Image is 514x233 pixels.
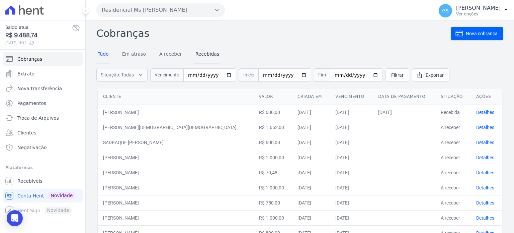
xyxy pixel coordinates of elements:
[5,52,80,217] nav: Sidebar
[254,210,292,225] td: R$ 1.000,00
[98,165,254,180] td: [PERSON_NAME]
[435,210,471,225] td: A receber
[476,125,494,130] a: Detalhes
[476,215,494,221] a: Detalhes
[3,111,83,125] a: Troca de Arquivos
[5,24,72,31] span: Saldo atual
[391,72,404,78] span: Filtrar
[330,105,373,120] td: [DATE]
[96,3,225,17] button: Residencial Ms [PERSON_NAME]
[330,195,373,210] td: [DATE]
[17,115,59,121] span: Troca de Arquivos
[98,89,254,105] th: Cliente
[466,30,498,37] span: Nova cobrança
[330,120,373,135] td: [DATE]
[3,67,83,80] a: Extrato
[373,105,435,120] td: [DATE]
[7,210,23,226] div: Open Intercom Messenger
[98,150,254,165] td: [PERSON_NAME]
[330,150,373,165] td: [DATE]
[96,26,451,41] h2: Cobranças
[5,40,72,46] span: [DATE] 11:32
[254,89,292,105] th: Valor
[17,178,42,184] span: Recebíveis
[433,1,514,20] button: GS [PERSON_NAME] Ver opções
[385,68,409,82] a: Filtrar
[17,70,34,77] span: Extrato
[98,105,254,120] td: [PERSON_NAME]
[254,195,292,210] td: R$ 750,00
[435,150,471,165] td: A receber
[3,97,83,110] a: Pagamentos
[101,71,134,78] span: Situação: Todas
[17,192,44,199] span: Conta Hent
[330,165,373,180] td: [DATE]
[292,150,330,165] td: [DATE]
[17,85,62,92] span: Nova transferência
[98,210,254,225] td: [PERSON_NAME]
[98,180,254,195] td: [PERSON_NAME]
[254,105,292,120] td: R$ 600,00
[435,120,471,135] td: A receber
[435,105,471,120] td: Recebida
[330,135,373,150] td: [DATE]
[456,5,501,11] p: [PERSON_NAME]
[476,170,494,175] a: Detalhes
[292,210,330,225] td: [DATE]
[158,46,183,63] a: A receber
[330,180,373,195] td: [DATE]
[292,89,330,105] th: Criada em
[412,68,449,82] a: Exportar
[98,120,254,135] td: [PERSON_NAME][DEMOGRAPHIC_DATA][DEMOGRAPHIC_DATA]
[292,165,330,180] td: [DATE]
[254,135,292,150] td: R$ 600,00
[96,46,110,63] a: Tudo
[435,89,471,105] th: Situação
[476,110,494,115] a: Detalhes
[435,195,471,210] td: A receber
[3,82,83,95] a: Nova transferência
[3,141,83,154] a: Negativação
[254,120,292,135] td: R$ 1.652,00
[292,120,330,135] td: [DATE]
[373,89,435,105] th: Data de pagamento
[476,155,494,160] a: Detalhes
[442,8,449,13] span: GS
[98,195,254,210] td: [PERSON_NAME]
[330,210,373,225] td: [DATE]
[150,68,183,82] span: Vencimento
[3,126,83,139] a: Clientes
[121,46,147,63] a: Em atraso
[292,195,330,210] td: [DATE]
[254,180,292,195] td: R$ 1.000,00
[239,68,258,82] span: Início
[451,27,503,40] a: Nova cobrança
[471,89,502,105] th: Ações
[5,31,72,40] span: R$ 9.488,74
[254,165,292,180] td: R$ 70,48
[435,165,471,180] td: A receber
[292,180,330,195] td: [DATE]
[3,174,83,188] a: Recebíveis
[435,135,471,150] td: A receber
[476,200,494,206] a: Detalhes
[3,189,83,202] a: Conta Hent Novidade
[96,68,148,81] button: Situação: Todas
[292,135,330,150] td: [DATE]
[194,46,221,63] a: Recebidas
[3,52,83,66] a: Cobranças
[476,185,494,190] a: Detalhes
[17,129,36,136] span: Clientes
[5,164,80,172] div: Plataformas
[292,105,330,120] td: [DATE]
[456,11,501,17] p: Ver opções
[48,192,75,199] span: Novidade
[426,72,444,78] span: Exportar
[17,100,46,107] span: Pagamentos
[98,135,254,150] td: SADRAQUE [PERSON_NAME]
[254,150,292,165] td: R$ 1.000,00
[330,89,373,105] th: Vencimento
[17,56,42,62] span: Cobranças
[314,68,330,82] span: Fim
[17,144,47,151] span: Negativação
